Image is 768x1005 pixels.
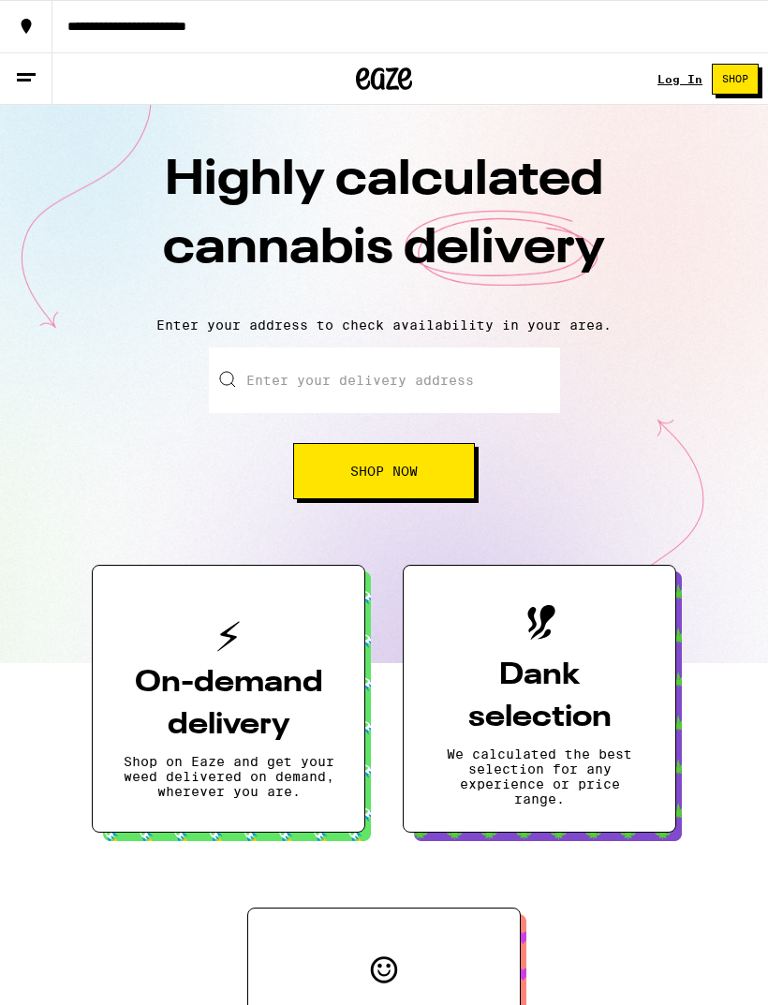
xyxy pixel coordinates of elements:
[712,64,759,95] button: Shop
[434,655,645,739] h3: Dank selection
[209,347,560,413] input: Enter your delivery address
[350,465,418,478] span: Shop Now
[92,565,365,833] button: On-demand deliveryShop on Eaze and get your weed delivered on demand, wherever you are.
[293,443,475,499] button: Shop Now
[403,565,676,833] button: Dank selectionWe calculated the best selection for any experience or price range.
[123,662,334,746] h3: On-demand delivery
[657,73,702,85] a: Log In
[56,147,712,303] h1: Highly calculated cannabis delivery
[19,318,749,333] p: Enter your address to check availability in your area.
[702,64,768,95] a: Shop
[722,74,748,84] span: Shop
[123,754,334,799] p: Shop on Eaze and get your weed delivered on demand, wherever you are.
[434,746,645,806] p: We calculated the best selection for any experience or price range.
